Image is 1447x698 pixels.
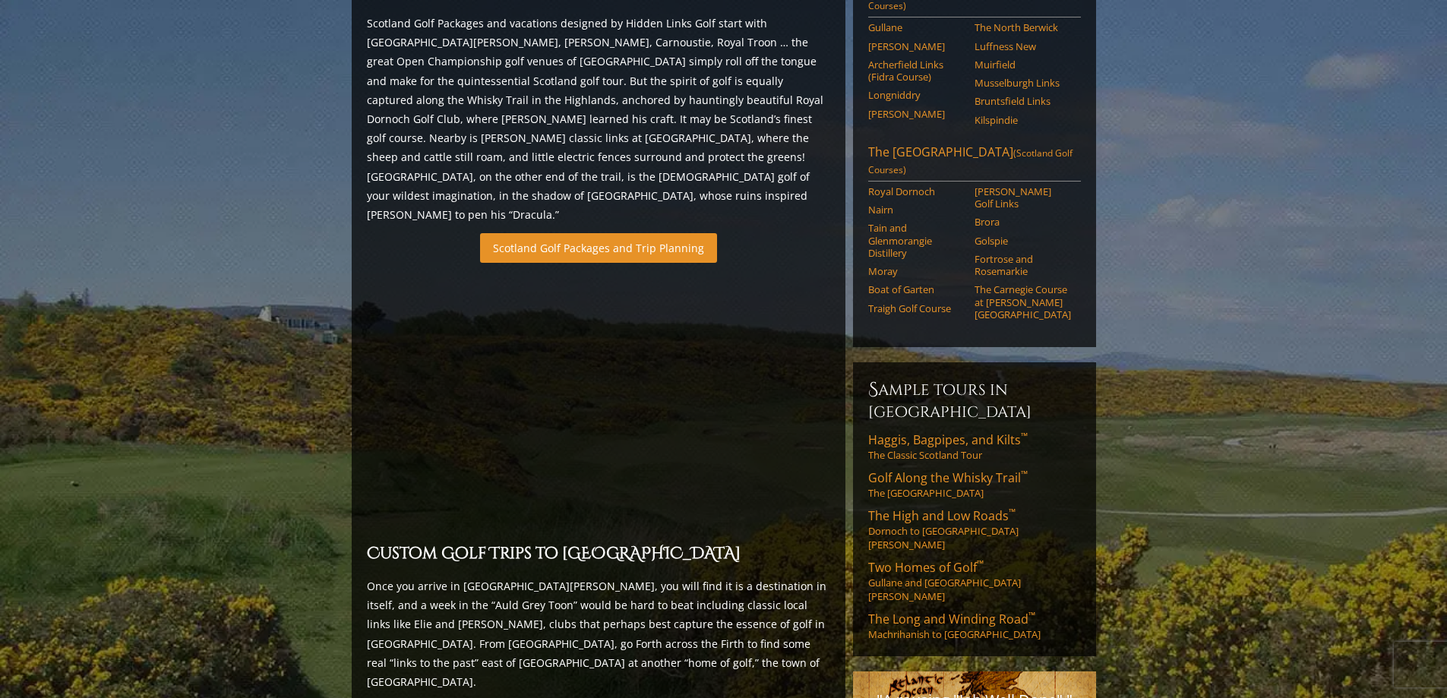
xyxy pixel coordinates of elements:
[975,114,1071,126] a: Kilspindie
[868,108,965,120] a: [PERSON_NAME]
[367,576,830,691] p: Once you arrive in [GEOGRAPHIC_DATA][PERSON_NAME], you will find it is a destination in itself, a...
[868,185,965,197] a: Royal Dornoch
[868,611,1081,641] a: The Long and Winding Road™Machrihanish to [GEOGRAPHIC_DATA]
[868,40,965,52] a: [PERSON_NAME]
[367,14,830,224] p: Scotland Golf Packages and vacations designed by Hidden Links Golf start with [GEOGRAPHIC_DATA][P...
[868,21,965,33] a: Gullane
[868,222,965,259] a: Tain and Glenmorangie Distillery
[975,185,1071,210] a: [PERSON_NAME] Golf Links
[1028,609,1035,622] sup: ™
[975,95,1071,107] a: Bruntsfield Links
[975,216,1071,228] a: Brora
[868,611,1035,627] span: The Long and Winding Road
[868,469,1081,500] a: Golf Along the Whisky Trail™The [GEOGRAPHIC_DATA]
[480,233,717,263] a: Scotland Golf Packages and Trip Planning
[868,302,965,314] a: Traigh Golf Course
[868,204,965,216] a: Nairn
[1021,468,1028,481] sup: ™
[1009,506,1016,519] sup: ™
[868,431,1028,448] span: Haggis, Bagpipes, and Kilts
[868,559,1081,603] a: Two Homes of Golf™Gullane and [GEOGRAPHIC_DATA][PERSON_NAME]
[975,253,1071,278] a: Fortrose and Rosemarkie
[975,40,1071,52] a: Luffness New
[868,507,1016,524] span: The High and Low Roads
[367,542,830,567] h2: Custom Golf Trips to [GEOGRAPHIC_DATA]
[975,21,1071,33] a: The North Berwick
[868,144,1081,182] a: The [GEOGRAPHIC_DATA](Scotland Golf Courses)
[868,283,965,295] a: Boat of Garten
[1021,430,1028,443] sup: ™
[868,507,1081,551] a: The High and Low Roads™Dornoch to [GEOGRAPHIC_DATA][PERSON_NAME]
[868,58,965,84] a: Archerfield Links (Fidra Course)
[868,431,1081,462] a: Haggis, Bagpipes, and Kilts™The Classic Scotland Tour
[975,283,1071,321] a: The Carnegie Course at [PERSON_NAME][GEOGRAPHIC_DATA]
[977,557,984,570] sup: ™
[868,559,984,576] span: Two Homes of Golf
[868,469,1028,486] span: Golf Along the Whisky Trail
[367,272,830,532] iframe: Sir-Nick-favorite-Open-Rota-Venues
[975,58,1071,71] a: Muirfield
[868,89,965,101] a: Longniddry
[868,147,1073,176] span: (Scotland Golf Courses)
[868,377,1081,422] h6: Sample Tours in [GEOGRAPHIC_DATA]
[975,235,1071,247] a: Golspie
[868,265,965,277] a: Moray
[975,77,1071,89] a: Musselburgh Links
